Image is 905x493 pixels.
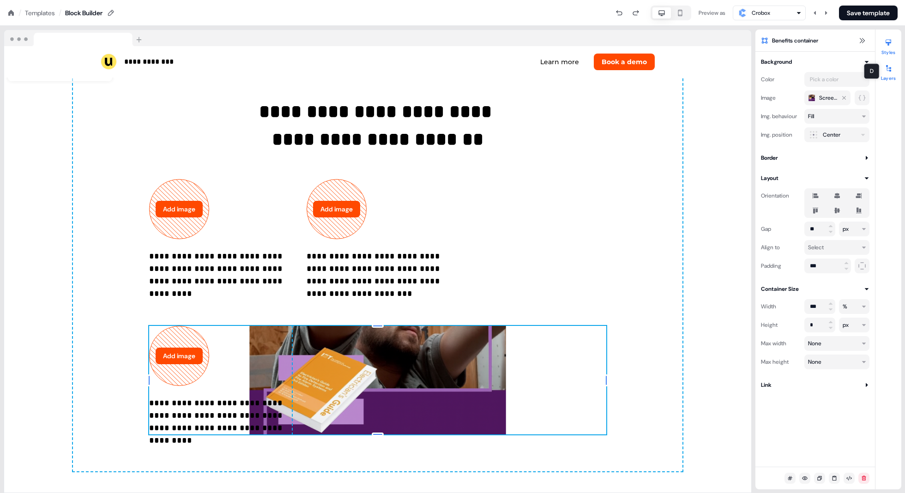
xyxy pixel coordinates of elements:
[875,61,901,81] button: Layers
[761,57,869,66] button: Background
[761,318,801,332] div: Height
[804,109,869,124] button: Fill
[761,284,869,294] button: Container Size
[808,75,840,84] div: Pick a color
[823,130,840,139] div: Center
[4,30,146,47] img: Browser topbar
[761,127,801,142] div: Img. position
[761,109,801,124] div: Img. behaviour
[156,348,203,364] button: Add image
[761,153,869,162] button: Border
[733,6,806,20] button: Crobox
[752,8,770,18] div: Crobox
[761,355,801,369] div: Max height
[65,8,103,18] div: Block Builder
[149,179,209,239] div: Add image
[761,240,801,255] div: Align to
[808,112,814,121] div: Fill
[761,188,801,203] div: Orientation
[761,336,801,351] div: Max width
[699,8,725,18] div: Preview as
[761,57,792,66] div: Background
[149,326,209,386] div: Add image
[761,174,778,183] div: Layout
[843,302,847,311] div: %
[843,320,849,330] div: px
[875,35,901,55] button: Styles
[594,54,655,70] button: Book a demo
[381,54,655,70] div: Learn moreBook a demo
[761,222,801,236] div: Gap
[808,339,821,348] div: None
[156,201,203,217] button: Add image
[307,179,367,239] div: Add image
[864,63,880,79] div: D
[761,259,801,273] div: Padding
[804,72,869,87] button: Pick a color
[761,174,869,183] button: Layout
[25,8,55,18] a: Templates
[761,284,799,294] div: Container Size
[761,380,869,390] button: Link
[533,54,586,70] button: Learn more
[761,153,778,162] div: Border
[18,8,21,18] div: /
[59,8,61,18] div: /
[839,6,898,20] button: Save template
[808,243,824,252] div: Select
[761,72,801,87] div: Color
[772,36,818,45] span: Benefits container
[843,224,849,234] div: px
[819,93,839,102] span: Screenshot_[DATE]_at_15.49.21.png
[313,201,360,217] button: Add image
[808,357,821,367] div: None
[761,380,772,390] div: Link
[761,90,801,105] div: Image
[804,90,851,105] button: Screenshot_[DATE]_at_15.49.21.png
[761,299,801,314] div: Width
